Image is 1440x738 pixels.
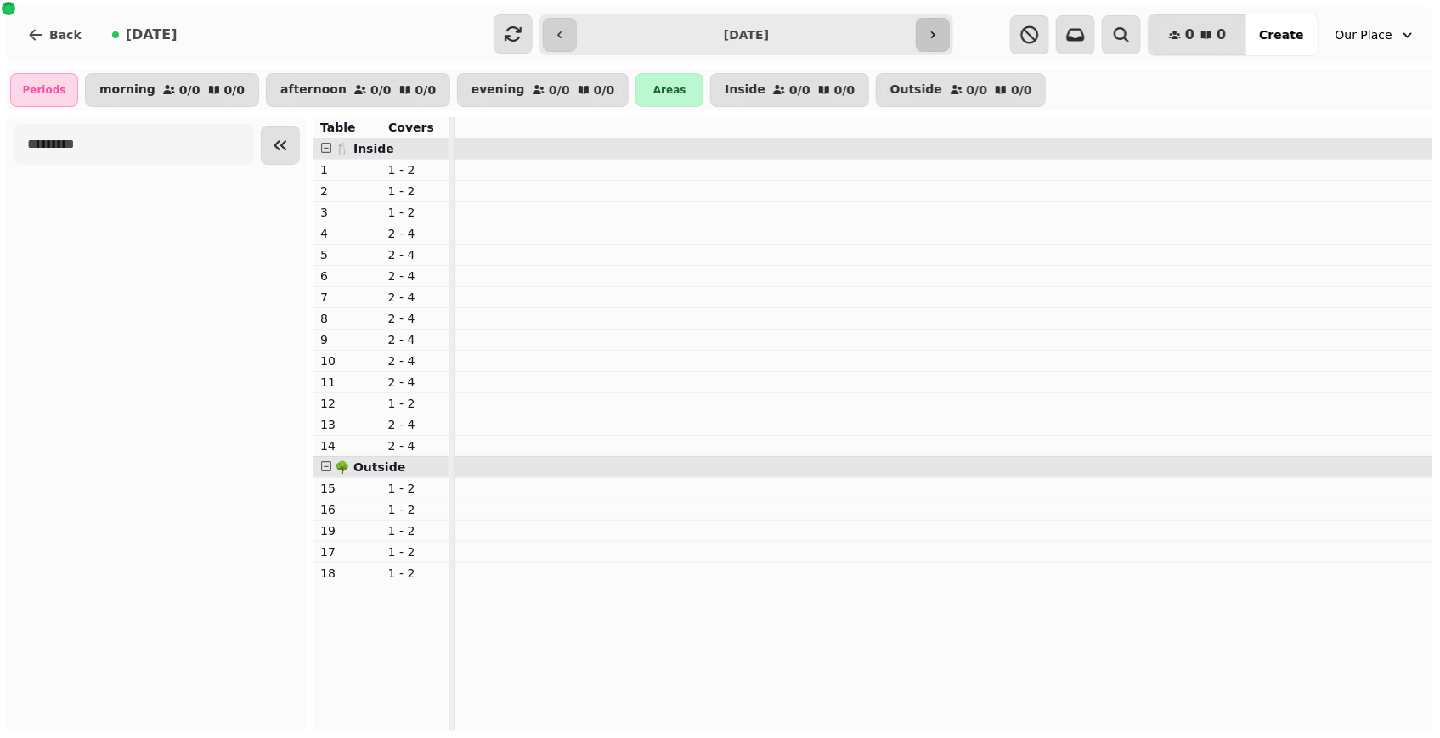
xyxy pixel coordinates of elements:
p: 19 [320,522,375,539]
span: Covers [388,121,434,134]
button: Back [14,14,95,55]
p: 2 - 4 [388,310,443,327]
p: 3 [320,204,375,221]
span: 0 [1185,28,1194,42]
p: 2 - 4 [388,437,443,454]
span: Create [1259,29,1303,41]
p: 17 [320,544,375,561]
p: 0 / 0 [967,84,988,96]
p: 1 [320,161,375,178]
span: 0 [1217,28,1226,42]
p: afternoon [280,83,347,97]
p: 1 - 2 [388,480,443,497]
p: 0 / 0 [549,84,570,96]
button: Collapse sidebar [261,126,300,165]
p: 11 [320,374,375,391]
p: 13 [320,416,375,433]
p: 1 - 2 [388,565,443,582]
p: 0 / 0 [1011,84,1032,96]
button: Create [1245,14,1317,55]
p: 14 [320,437,375,454]
p: 6 [320,268,375,284]
p: 8 [320,310,375,327]
button: 00 [1149,14,1246,55]
p: 18 [320,565,375,582]
p: 2 - 4 [388,289,443,306]
button: Inside0/00/0 [710,73,869,107]
p: Outside [890,83,942,97]
button: Our Place [1325,20,1426,50]
p: 1 - 2 [388,522,443,539]
button: [DATE] [99,14,191,55]
p: 10 [320,352,375,369]
button: Outside0/00/0 [876,73,1046,107]
p: 16 [320,501,375,518]
p: 15 [320,480,375,497]
p: 0 / 0 [594,84,615,96]
p: 0 / 0 [179,84,200,96]
span: [DATE] [126,28,178,42]
p: 0 / 0 [834,84,856,96]
p: 0 / 0 [789,84,810,96]
span: 🌳 Outside [335,460,405,474]
p: 1 - 2 [388,501,443,518]
p: 4 [320,225,375,242]
p: 1 - 2 [388,204,443,221]
p: 9 [320,331,375,348]
div: Areas [635,73,703,107]
p: 2 - 4 [388,352,443,369]
span: 🍴 Inside [335,142,394,155]
span: Our Place [1336,26,1392,43]
p: 2 - 4 [388,225,443,242]
p: 2 - 4 [388,268,443,284]
p: 0 / 0 [415,84,437,96]
div: Periods [10,73,78,107]
p: Inside [725,83,765,97]
button: morning0/00/0 [85,73,259,107]
p: 2 - 4 [388,416,443,433]
p: 2 [320,183,375,200]
p: 0 / 0 [370,84,392,96]
p: 0 / 0 [224,84,246,96]
p: 2 - 4 [388,374,443,391]
p: 5 [320,246,375,263]
p: 2 - 4 [388,331,443,348]
p: 1 - 2 [388,161,443,178]
p: evening [472,83,525,97]
span: Table [320,121,356,134]
p: 7 [320,289,375,306]
p: 2 - 4 [388,246,443,263]
p: 1 - 2 [388,183,443,200]
span: Back [49,29,82,41]
p: 1 - 2 [388,395,443,412]
p: morning [99,83,155,97]
p: 12 [320,395,375,412]
p: 1 - 2 [388,544,443,561]
button: afternoon0/00/0 [266,73,450,107]
button: evening0/00/0 [457,73,629,107]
